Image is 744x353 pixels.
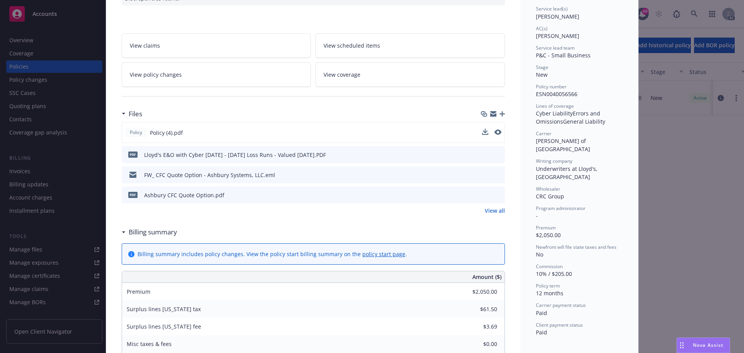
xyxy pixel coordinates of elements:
[677,338,730,353] button: Nova Assist
[536,251,543,258] span: No
[536,193,564,200] span: CRC Group
[362,250,405,258] a: policy start page
[122,33,311,58] a: View claims
[129,109,142,119] h3: Files
[482,129,488,137] button: download file
[536,137,590,153] span: [PERSON_NAME] of [GEOGRAPHIC_DATA]
[451,321,502,332] input: 0.00
[451,286,502,298] input: 0.00
[315,33,505,58] a: View scheduled items
[536,52,591,59] span: P&C - Small Business
[536,212,538,219] span: -
[150,129,183,137] span: Policy (4).pdf
[324,71,360,79] span: View coverage
[494,129,501,137] button: preview file
[122,62,311,87] a: View policy changes
[536,32,579,40] span: [PERSON_NAME]
[138,250,407,258] div: Billing summary includes policy changes. View the policy start billing summary on the .
[128,129,144,136] span: Policy
[677,338,687,353] div: Drag to move
[482,151,489,159] button: download file
[315,62,505,87] a: View coverage
[144,151,326,159] div: Lloyd's E&O with Cyber [DATE] - [DATE] Loss Runs - Valued [DATE].PDF
[536,205,586,212] span: Program administrator
[536,110,573,117] span: Cyber Liability
[144,191,224,199] div: Ashbury CFC Quote Option.pdf
[536,5,568,12] span: Service lead(s)
[128,192,138,198] span: pdf
[536,13,579,20] span: [PERSON_NAME]
[536,71,548,78] span: New
[536,244,617,250] span: Newfront will file state taxes and fees
[472,273,501,281] span: Amount ($)
[536,165,599,181] span: Underwriters at Lloyd's, [GEOGRAPHIC_DATA]
[536,158,572,164] span: Writing company
[563,118,605,125] span: General Liability
[127,323,201,330] span: Surplus lines [US_STATE] fee
[122,109,142,119] div: Files
[536,130,551,137] span: Carrier
[451,338,502,350] input: 0.00
[536,45,575,51] span: Service lead team
[536,322,583,328] span: Client payment status
[693,342,723,348] span: Nova Assist
[536,186,560,192] span: Wholesaler
[324,41,380,50] span: View scheduled items
[127,305,201,313] span: Surplus lines [US_STATE] tax
[536,289,563,297] span: 12 months
[536,103,574,109] span: Lines of coverage
[128,152,138,157] span: PDF
[536,329,547,336] span: Paid
[536,83,567,90] span: Policy number
[129,227,177,237] h3: Billing summary
[127,340,172,348] span: Misc taxes & fees
[495,151,502,159] button: preview file
[485,207,505,215] a: View all
[536,224,556,231] span: Premium
[495,171,502,179] button: preview file
[482,129,488,135] button: download file
[144,171,275,179] div: FW_ CFC Quote Option - Ashbury Systems, LLC.eml
[536,110,602,125] span: Errors and Omissions
[536,302,586,308] span: Carrier payment status
[536,282,560,289] span: Policy term
[130,71,182,79] span: View policy changes
[495,191,502,199] button: preview file
[536,309,547,317] span: Paid
[451,303,502,315] input: 0.00
[482,191,489,199] button: download file
[536,263,563,270] span: Commission
[122,227,177,237] div: Billing summary
[536,270,572,277] span: 10% / $205.00
[494,129,501,135] button: preview file
[536,90,577,98] span: ESN0040056566
[536,64,548,71] span: Stage
[130,41,160,50] span: View claims
[536,231,561,239] span: $2,050.00
[536,25,548,32] span: AC(s)
[127,288,150,295] span: Premium
[482,171,489,179] button: download file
